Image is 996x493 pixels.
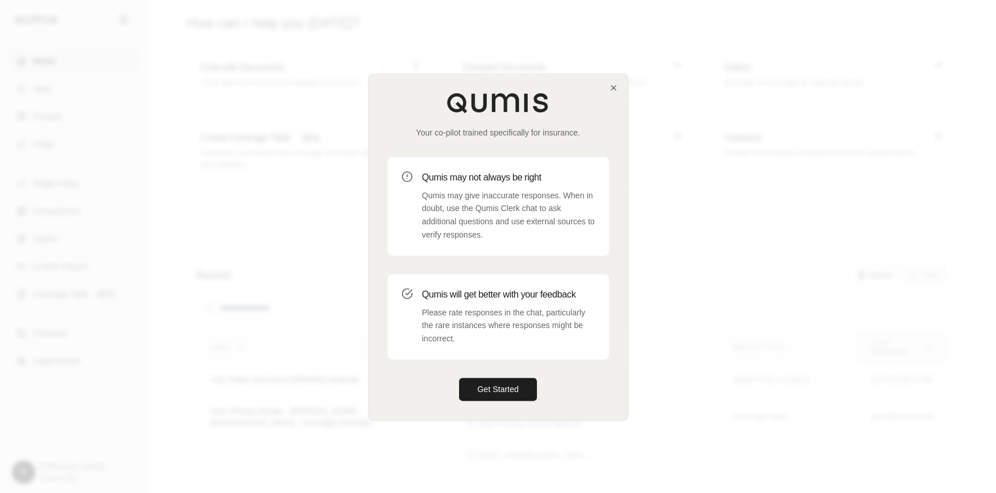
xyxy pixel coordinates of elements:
[422,306,595,345] p: Please rate responses in the chat, particularly the rare instances where responses might be incor...
[459,378,538,401] button: Get Started
[422,288,595,302] h3: Qumis will get better with your feedback
[446,92,550,113] img: Qumis Logo
[388,127,609,138] p: Your co-pilot trained specifically for insurance.
[422,171,595,185] h3: Qumis may not always be right
[422,189,595,242] p: Qumis may give inaccurate responses. When in doubt, use the Qumis Clerk chat to ask additional qu...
